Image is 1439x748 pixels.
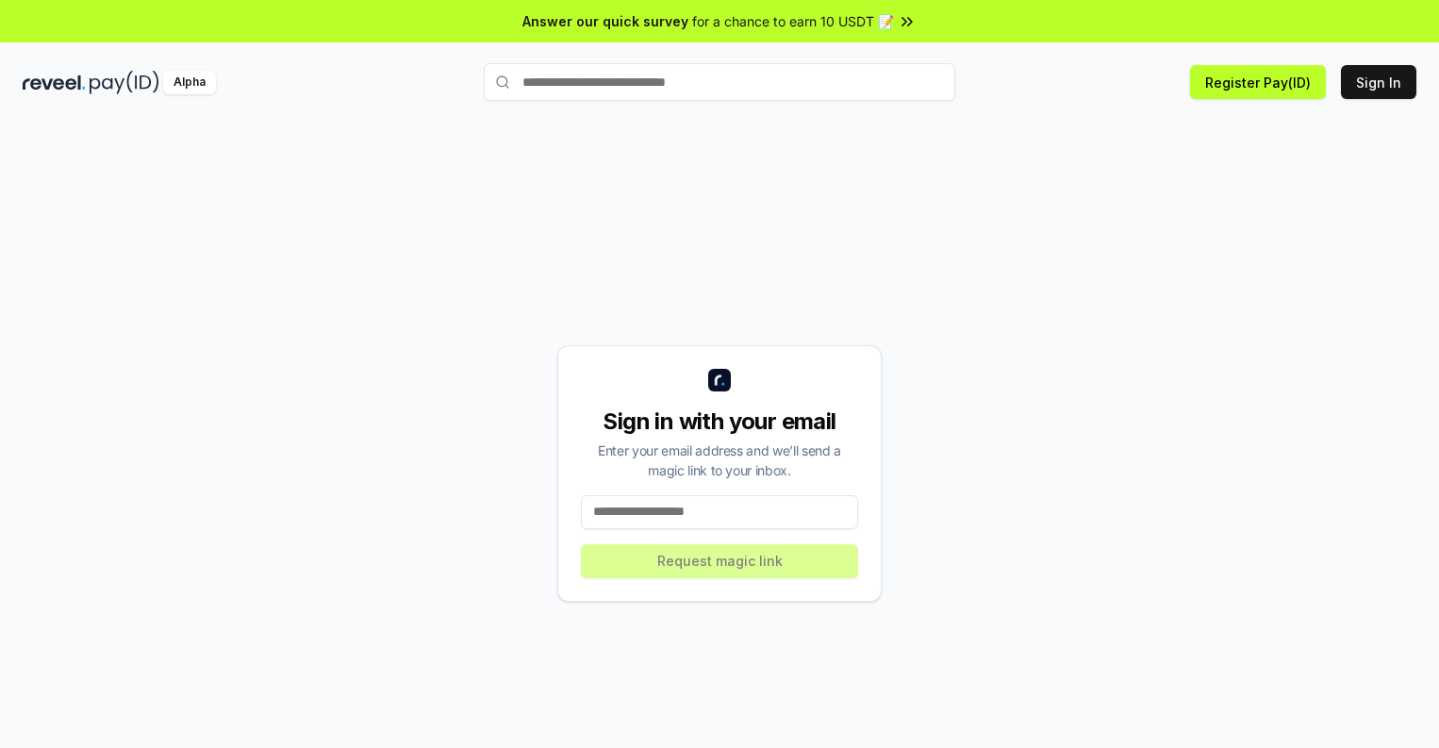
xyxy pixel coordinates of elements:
img: logo_small [708,369,731,391]
div: Sign in with your email [581,407,858,437]
img: reveel_dark [23,71,86,94]
span: Answer our quick survey [522,11,688,31]
img: pay_id [90,71,159,94]
span: for a chance to earn 10 USDT 📝 [692,11,894,31]
button: Sign In [1341,65,1416,99]
button: Register Pay(ID) [1190,65,1326,99]
div: Enter your email address and we’ll send a magic link to your inbox. [581,440,858,480]
div: Alpha [163,71,216,94]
